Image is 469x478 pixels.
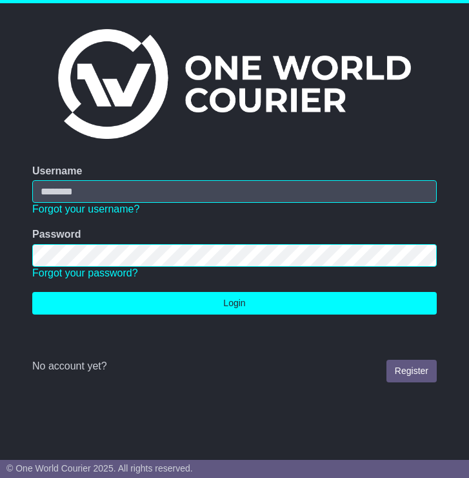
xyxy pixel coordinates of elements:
a: Forgot your password? [32,267,138,278]
button: Login [32,292,437,315]
img: One World [58,29,410,139]
span: © One World Courier 2025. All rights reserved. [6,463,193,473]
label: Password [32,228,81,240]
a: Register [386,360,437,382]
a: Forgot your username? [32,203,139,214]
div: No account yet? [32,360,437,372]
label: Username [32,165,82,177]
